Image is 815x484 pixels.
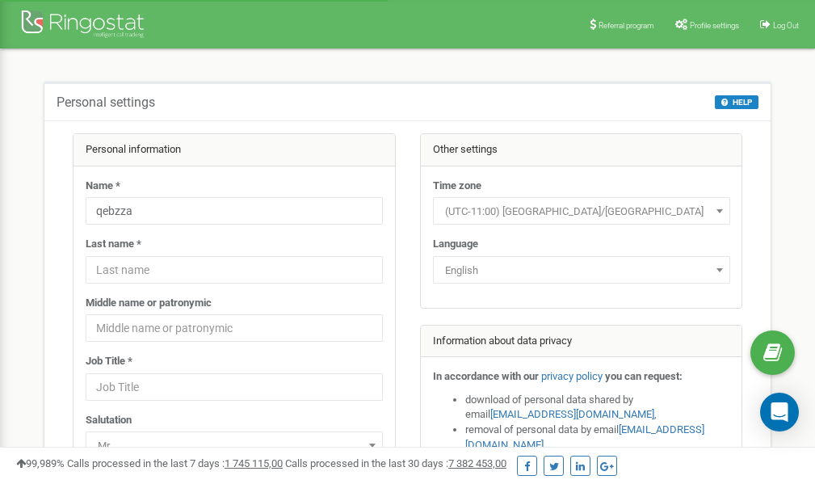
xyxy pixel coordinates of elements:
div: Open Intercom Messenger [760,393,799,431]
span: Mr. [86,431,383,459]
span: English [439,259,725,282]
label: Middle name or patronymic [86,296,212,311]
div: Personal information [74,134,395,166]
span: Log Out [773,21,799,30]
u: 1 745 115,00 [225,457,283,469]
li: download of personal data shared by email , [465,393,730,423]
span: (UTC-11:00) Pacific/Midway [433,197,730,225]
span: Mr. [91,435,377,457]
label: Language [433,237,478,252]
li: removal of personal data by email , [465,423,730,452]
span: 99,989% [16,457,65,469]
a: privacy policy [541,370,603,382]
button: HELP [715,95,758,109]
div: Other settings [421,134,742,166]
input: Middle name or patronymic [86,314,383,342]
input: Last name [86,256,383,284]
label: Last name * [86,237,141,252]
strong: In accordance with our [433,370,539,382]
h5: Personal settings [57,95,155,110]
label: Job Title * [86,354,132,369]
input: Name [86,197,383,225]
label: Time zone [433,179,481,194]
span: (UTC-11:00) Pacific/Midway [439,200,725,223]
label: Salutation [86,413,132,428]
a: [EMAIL_ADDRESS][DOMAIN_NAME] [490,408,654,420]
strong: you can request: [605,370,683,382]
span: Calls processed in the last 30 days : [285,457,506,469]
span: English [433,256,730,284]
div: Information about data privacy [421,326,742,358]
input: Job Title [86,373,383,401]
span: Profile settings [690,21,739,30]
label: Name * [86,179,120,194]
u: 7 382 453,00 [448,457,506,469]
span: Calls processed in the last 7 days : [67,457,283,469]
span: Referral program [599,21,654,30]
